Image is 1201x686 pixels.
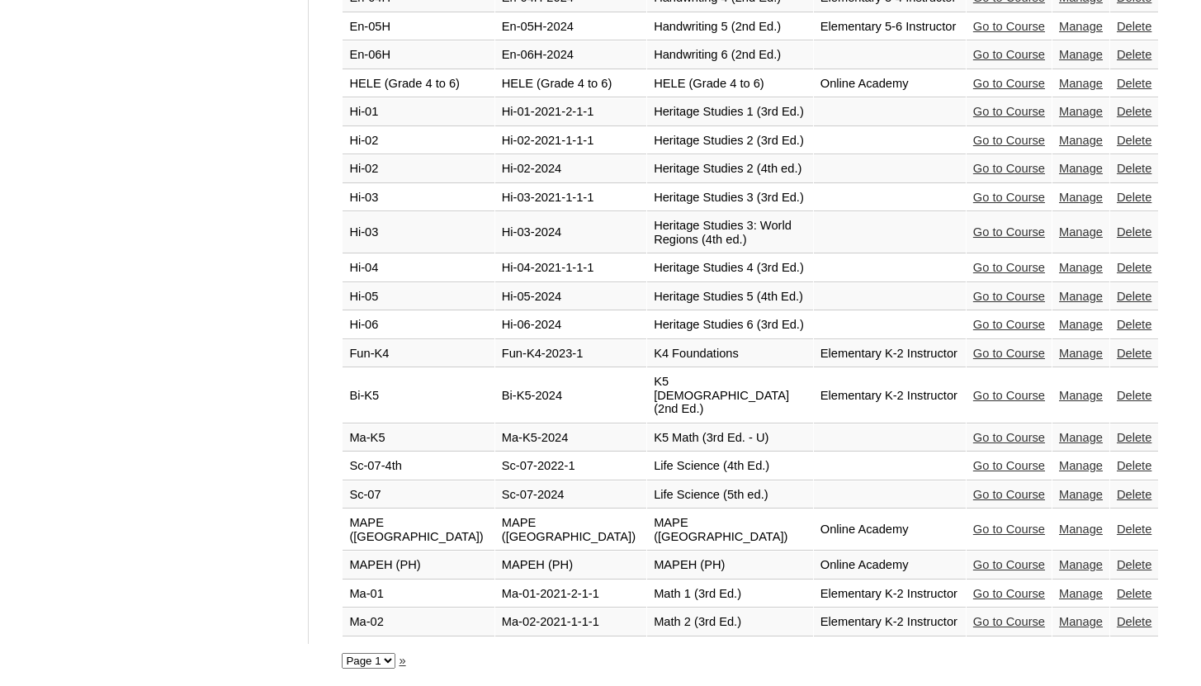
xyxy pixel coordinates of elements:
[495,340,646,368] td: Fun-K4-2023-1
[495,311,646,339] td: Hi-06-2024
[495,608,646,636] td: Ma-02-2021-1-1-1
[343,155,494,183] td: Hi-02
[343,127,494,155] td: Hi-02
[495,212,646,253] td: Hi-03-2024
[343,212,494,253] td: Hi-03
[1117,318,1151,331] a: Delete
[973,134,1045,147] a: Go to Course
[1059,261,1103,274] a: Manage
[1059,134,1103,147] a: Manage
[647,184,813,212] td: Heritage Studies 3 (3rd Ed.)
[1117,290,1151,303] a: Delete
[647,452,813,480] td: Life Science (4th Ed.)
[973,191,1045,204] a: Go to Course
[1117,191,1151,204] a: Delete
[814,70,966,98] td: Online Academy
[1117,558,1151,571] a: Delete
[647,13,813,41] td: Handwriting 5 (2nd Ed.)
[1059,389,1103,402] a: Manage
[1117,261,1151,274] a: Delete
[1059,290,1103,303] a: Manage
[343,551,494,580] td: MAPEH (PH)
[399,654,405,667] a: »
[647,155,813,183] td: Heritage Studies 2 (4th ed.)
[495,127,646,155] td: Hi-02-2021-1-1-1
[495,184,646,212] td: Hi-03-2021-1-1-1
[973,48,1045,61] a: Go to Course
[647,70,813,98] td: HELE (Grade 4 to 6)
[495,155,646,183] td: Hi-02-2024
[1059,558,1103,571] a: Manage
[1059,105,1103,118] a: Manage
[647,127,813,155] td: Heritage Studies 2 (3rd Ed.)
[647,580,813,608] td: Math 1 (3rd Ed.)
[973,225,1045,239] a: Go to Course
[973,77,1045,90] a: Go to Course
[973,431,1045,444] a: Go to Course
[1059,431,1103,444] a: Manage
[343,608,494,636] td: Ma-02
[973,523,1045,536] a: Go to Course
[973,389,1045,402] a: Go to Course
[973,488,1045,501] a: Go to Course
[1117,431,1151,444] a: Delete
[814,509,966,551] td: Online Academy
[647,424,813,452] td: K5 Math (3rd Ed. - U)
[647,41,813,69] td: Handwriting 6 (2nd Ed.)
[1059,48,1103,61] a: Manage
[1059,459,1103,472] a: Manage
[973,347,1045,360] a: Go to Course
[647,340,813,368] td: K4 Foundations
[1059,77,1103,90] a: Manage
[647,254,813,282] td: Heritage Studies 4 (3rd Ed.)
[1117,162,1151,175] a: Delete
[647,283,813,311] td: Heritage Studies 5 (4th Ed.)
[973,459,1045,472] a: Go to Course
[495,580,646,608] td: Ma-01-2021-2-1-1
[343,184,494,212] td: Hi-03
[973,587,1045,600] a: Go to Course
[1059,488,1103,501] a: Manage
[495,368,646,423] td: Bi-K5-2024
[1117,48,1151,61] a: Delete
[1117,20,1151,33] a: Delete
[647,509,813,551] td: MAPE ([GEOGRAPHIC_DATA])
[973,290,1045,303] a: Go to Course
[1059,523,1103,536] a: Manage
[1059,191,1103,204] a: Manage
[343,41,494,69] td: En-06H
[495,481,646,509] td: Sc-07-2024
[973,105,1045,118] a: Go to Course
[343,509,494,551] td: MAPE ([GEOGRAPHIC_DATA])
[1117,488,1151,501] a: Delete
[1059,20,1103,33] a: Manage
[343,254,494,282] td: Hi-04
[814,580,966,608] td: Elementary K-2 Instructor
[647,608,813,636] td: Math 2 (3rd Ed.)
[1117,615,1151,628] a: Delete
[343,580,494,608] td: Ma-01
[647,311,813,339] td: Heritage Studies 6 (3rd Ed.)
[814,551,966,580] td: Online Academy
[495,509,646,551] td: MAPE ([GEOGRAPHIC_DATA])
[647,551,813,580] td: MAPEH (PH)
[495,254,646,282] td: Hi-04-2021-1-1-1
[814,368,966,423] td: Elementary K-2 Instructor
[973,615,1045,628] a: Go to Course
[814,13,966,41] td: Elementary 5-6 Instructor
[647,98,813,126] td: Heritage Studies 1 (3rd Ed.)
[973,318,1045,331] a: Go to Course
[1117,105,1151,118] a: Delete
[343,70,494,98] td: HELE (Grade 4 to 6)
[1059,615,1103,628] a: Manage
[1117,134,1151,147] a: Delete
[973,20,1045,33] a: Go to Course
[1059,587,1103,600] a: Manage
[495,13,646,41] td: En-05H-2024
[343,368,494,423] td: Bi-K5
[1117,459,1151,472] a: Delete
[1117,225,1151,239] a: Delete
[647,368,813,423] td: K5 [DEMOGRAPHIC_DATA] (2nd Ed.)
[495,98,646,126] td: Hi-01-2021-2-1-1
[495,70,646,98] td: HELE (Grade 4 to 6)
